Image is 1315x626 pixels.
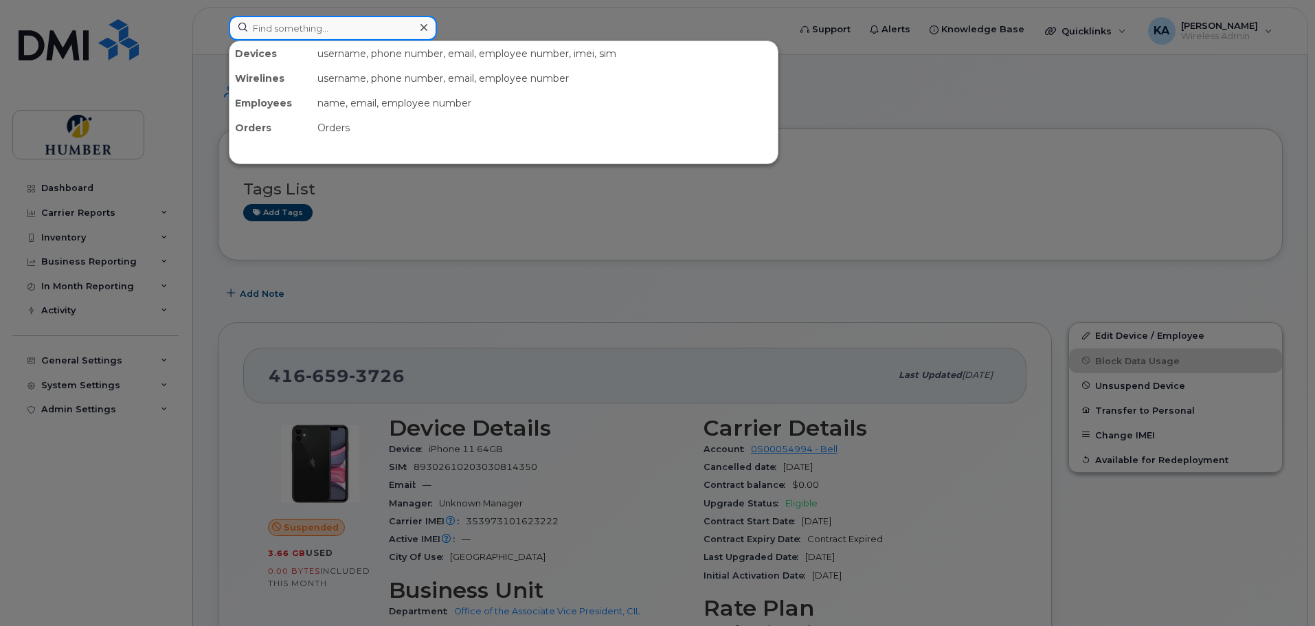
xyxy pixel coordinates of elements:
div: username, phone number, email, employee number [312,66,778,91]
div: Devices [229,41,312,66]
div: Wirelines [229,66,312,91]
div: name, email, employee number [312,91,778,115]
div: Orders [229,115,312,140]
div: Employees [229,91,312,115]
div: username, phone number, email, employee number, imei, sim [312,41,778,66]
div: Orders [312,115,778,140]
